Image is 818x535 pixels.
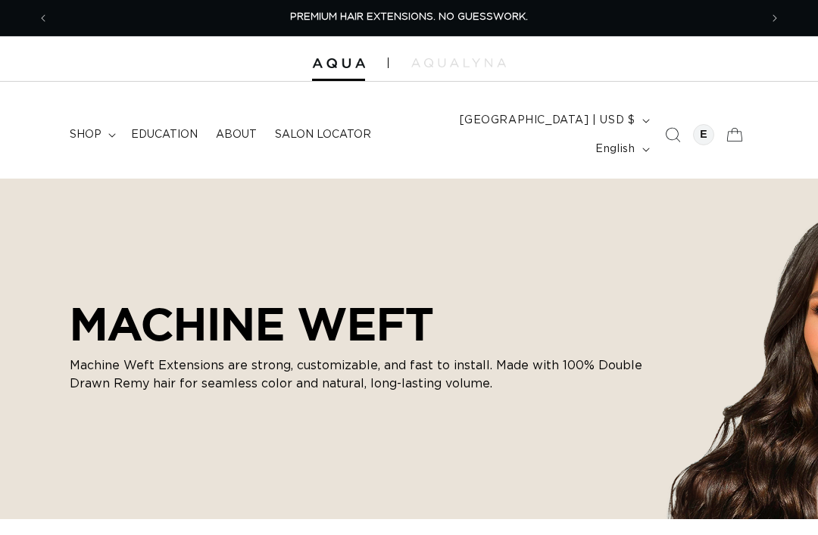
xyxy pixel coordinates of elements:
[216,128,257,142] span: About
[61,119,122,151] summary: shop
[656,118,689,151] summary: Search
[207,119,266,151] a: About
[131,128,198,142] span: Education
[595,142,635,157] span: English
[586,135,655,163] button: English
[266,119,380,151] a: Salon Locator
[275,128,371,142] span: Salon Locator
[312,58,365,69] img: Aqua Hair Extensions
[451,106,656,135] button: [GEOGRAPHIC_DATA] | USD $
[70,356,645,393] p: Machine Weft Extensions are strong, customizable, and fast to install. Made with 100% Double Draw...
[27,4,60,33] button: Previous announcement
[290,12,528,22] span: PREMIUM HAIR EXTENSIONS. NO GUESSWORK.
[758,4,791,33] button: Next announcement
[70,297,645,350] h2: MACHINE WEFT
[460,113,635,129] span: [GEOGRAPHIC_DATA] | USD $
[70,128,101,142] span: shop
[411,58,506,67] img: aqualyna.com
[122,119,207,151] a: Education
